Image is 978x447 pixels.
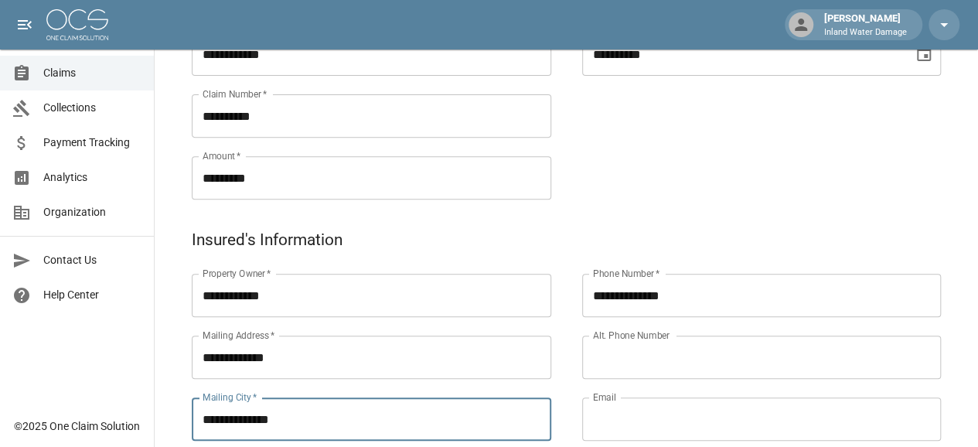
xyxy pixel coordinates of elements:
[43,65,141,81] span: Claims
[908,39,939,70] button: Choose date, selected date is Sep 21, 2025
[43,252,141,268] span: Contact Us
[593,391,616,404] label: Email
[593,329,670,342] label: Alt. Phone Number
[9,9,40,40] button: open drawer
[818,11,913,39] div: [PERSON_NAME]
[203,267,271,280] label: Property Owner
[203,391,257,404] label: Mailing City
[203,329,274,342] label: Mailing Address
[43,100,141,116] span: Collections
[46,9,108,40] img: ocs-logo-white-transparent.png
[43,204,141,220] span: Organization
[43,135,141,151] span: Payment Tracking
[824,26,907,39] p: Inland Water Damage
[43,287,141,303] span: Help Center
[43,169,141,186] span: Analytics
[14,418,140,434] div: © 2025 One Claim Solution
[593,267,659,280] label: Phone Number
[203,87,267,101] label: Claim Number
[203,149,241,162] label: Amount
